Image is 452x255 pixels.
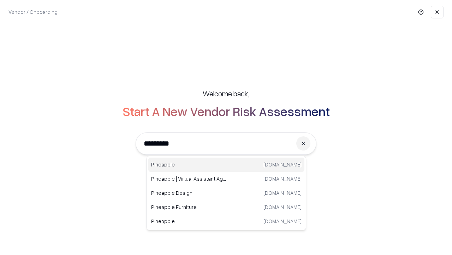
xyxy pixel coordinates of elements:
p: [DOMAIN_NAME] [263,175,302,182]
h2: Start A New Vendor Risk Assessment [123,104,330,118]
p: Pineapple [151,217,226,225]
h5: Welcome back, [203,89,249,98]
p: [DOMAIN_NAME] [263,161,302,168]
div: Suggestions [147,156,306,230]
p: Pineapple Design [151,189,226,197]
p: [DOMAIN_NAME] [263,217,302,225]
p: [DOMAIN_NAME] [263,189,302,197]
p: Pineapple | Virtual Assistant Agency [151,175,226,182]
p: [DOMAIN_NAME] [263,203,302,211]
p: Pineapple [151,161,226,168]
p: Vendor / Onboarding [8,8,58,16]
p: Pineapple Furniture [151,203,226,211]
